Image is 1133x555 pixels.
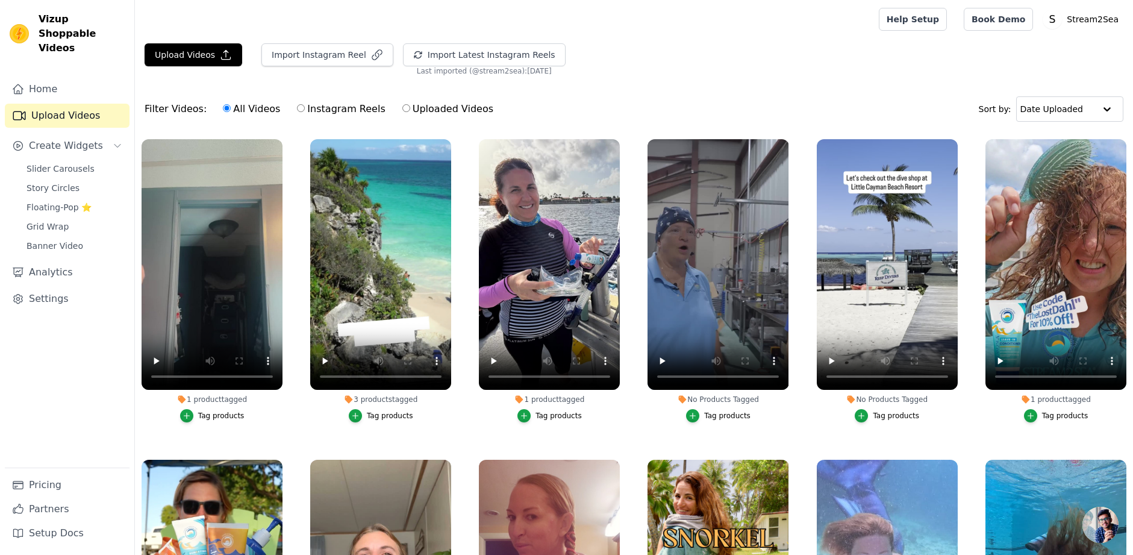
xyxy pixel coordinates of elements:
[5,77,130,101] a: Home
[855,409,919,422] button: Tag products
[29,139,103,153] span: Create Widgets
[535,411,582,421] div: Tag products
[5,104,130,128] a: Upload Videos
[349,409,413,422] button: Tag products
[704,411,751,421] div: Tag products
[27,163,95,175] span: Slider Carousels
[873,411,919,421] div: Tag products
[261,43,393,66] button: Import Instagram Reel
[5,134,130,158] button: Create Widgets
[145,95,500,123] div: Filter Videos:
[5,473,130,497] a: Pricing
[19,218,130,235] a: Grid Wrap
[686,409,751,422] button: Tag products
[402,101,494,117] label: Uploaded Videos
[5,287,130,311] a: Settings
[1062,8,1123,30] p: Stream2Sea
[1049,13,1056,25] text: S
[479,395,620,404] div: 1 product tagged
[19,199,130,216] a: Floating-Pop ⭐
[417,66,552,76] span: Last imported (@ stream2sea ): [DATE]
[27,240,83,252] span: Banner Video
[39,12,125,55] span: Vizup Shoppable Videos
[223,104,231,112] input: All Videos
[222,101,281,117] label: All Videos
[402,104,410,112] input: Uploaded Videos
[145,43,242,66] button: Upload Videos
[403,43,566,66] button: Import Latest Instagram Reels
[1043,8,1123,30] button: S Stream2Sea
[1042,411,1088,421] div: Tag products
[648,395,788,404] div: No Products Tagged
[142,395,282,404] div: 1 product tagged
[879,8,947,31] a: Help Setup
[5,497,130,521] a: Partners
[1082,507,1119,543] a: Open chat
[979,96,1124,122] div: Sort by:
[27,182,80,194] span: Story Circles
[296,101,385,117] label: Instagram Reels
[964,8,1033,31] a: Book Demo
[367,411,413,421] div: Tag products
[5,260,130,284] a: Analytics
[5,521,130,545] a: Setup Docs
[180,409,245,422] button: Tag products
[19,160,130,177] a: Slider Carousels
[27,201,92,213] span: Floating-Pop ⭐
[310,395,451,404] div: 3 products tagged
[19,237,130,254] a: Banner Video
[19,180,130,196] a: Story Circles
[297,104,305,112] input: Instagram Reels
[1024,409,1088,422] button: Tag products
[27,221,69,233] span: Grid Wrap
[10,24,29,43] img: Vizup
[985,395,1126,404] div: 1 product tagged
[198,411,245,421] div: Tag products
[817,395,958,404] div: No Products Tagged
[517,409,582,422] button: Tag products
